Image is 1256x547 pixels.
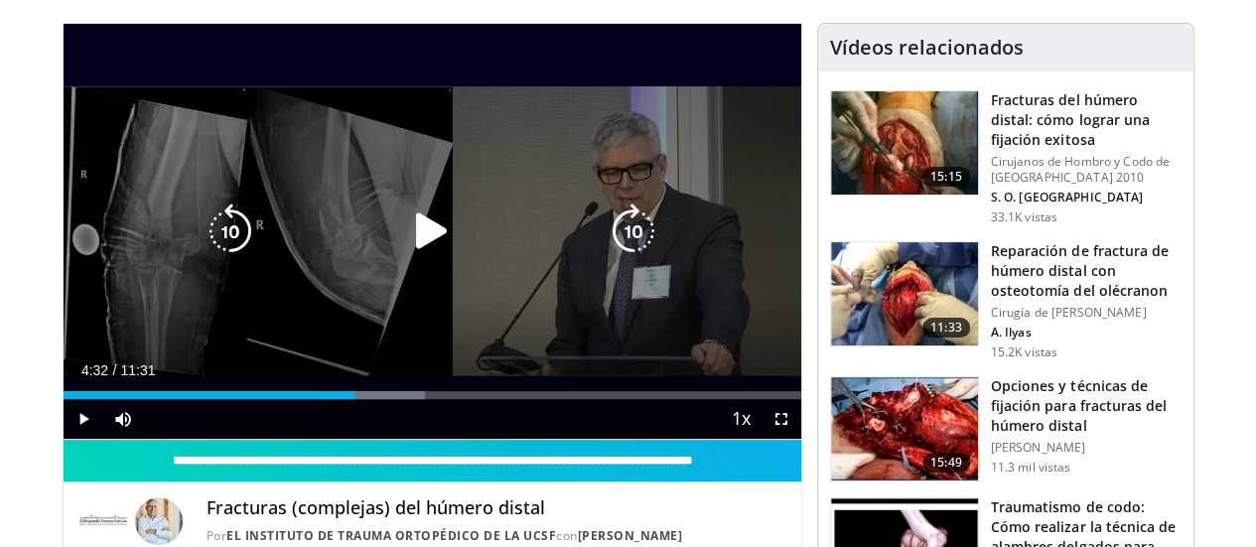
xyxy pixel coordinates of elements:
span: 4:32 [81,362,108,378]
button: Fullscreen [762,399,801,439]
font: Reparación de fractura de húmero distal con osteotomía del olécranon [991,241,1170,300]
span: / [113,362,117,378]
font: 15.2K vistas [991,343,1057,360]
img: Instituto de Traumatología Ortopédica de la UCSF [79,497,127,545]
font: 33.1K vistas [991,208,1057,225]
a: 11:33 Reparación de fractura de húmero distal con osteotomía del olécranon Cirugía de [PERSON_NAM... [830,241,1182,360]
img: shawn_1.png.150x105_q85_crop-smart_upscale.jpg [831,91,978,195]
img: Avatar [135,497,183,545]
font: Cirugía de [PERSON_NAME] [991,304,1147,321]
span: 11:31 [120,362,155,378]
font: 11.3 mil vistas [991,459,1071,476]
font: Opciones y técnicas de fijación para fracturas del húmero distal [991,376,1168,435]
div: Progress Bar [64,391,801,399]
img: 96ff3178-9bc5-44d7-83c1-7bb6291c9b10.150x105_q85_crop-smart_upscale.jpg [831,242,978,345]
img: stein_3.png.150x105_q85_crop-smart_upscale.jpg [831,377,978,480]
a: 15:49 Opciones y técnicas de fijación para fracturas del húmero distal [PERSON_NAME] 11.3 mil vistas [830,376,1182,481]
font: A. Ilyas [991,324,1032,341]
font: 15:49 [930,454,962,471]
font: Por [207,527,227,544]
font: Cirujanos de Hombro y Codo de [GEOGRAPHIC_DATA] 2010 [991,153,1170,186]
a: el Instituto de Trauma Ortopédico de la UCSF [226,527,556,544]
font: [PERSON_NAME] [991,439,1086,456]
button: Mute [103,399,143,439]
font: 11:33 [930,319,962,336]
video-js: Video Player [64,24,801,440]
button: Play [64,399,103,439]
a: [PERSON_NAME] [578,527,683,544]
font: S. O. [GEOGRAPHIC_DATA] [991,189,1144,205]
font: Fracturas del húmero distal: cómo lograr una fijación exitosa [991,90,1150,149]
font: Fracturas (complejas) del húmero distal [207,495,545,519]
font: con [556,527,578,544]
button: Playback Rate [722,399,762,439]
font: 15:15 [930,168,962,185]
font: Vídeos relacionados [830,34,1024,61]
a: 15:15 Fracturas del húmero distal: cómo lograr una fijación exitosa Cirujanos de Hombro y Codo de... [830,90,1182,225]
